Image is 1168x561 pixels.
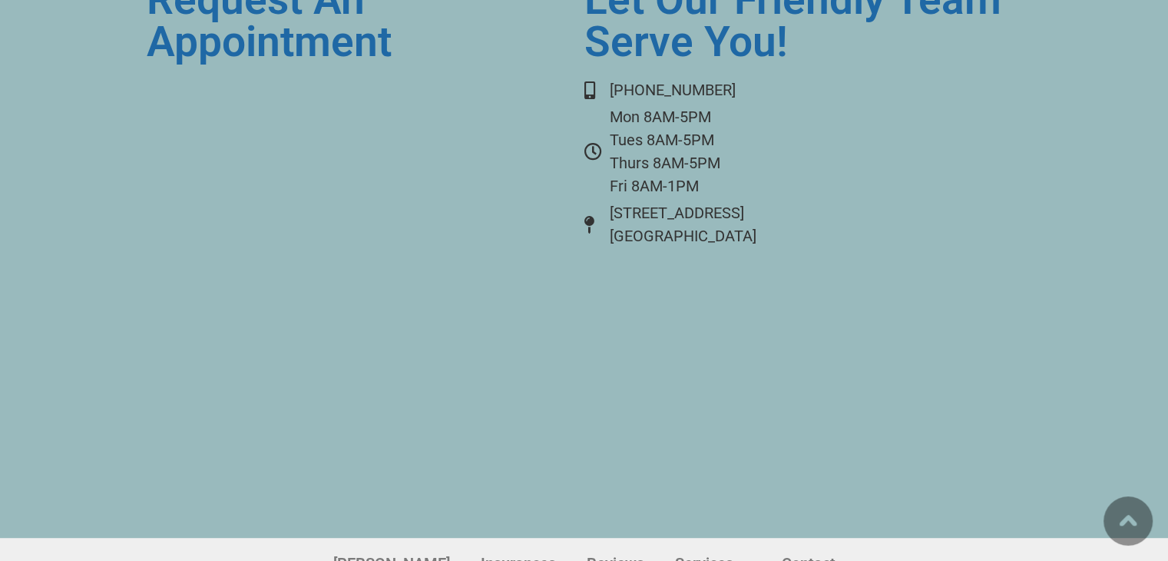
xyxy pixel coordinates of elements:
[606,78,736,101] span: [PHONE_NUMBER]
[606,201,756,247] span: [STREET_ADDRESS] [GEOGRAPHIC_DATA]
[606,105,720,198] span: Mon 8AM-5PM Tues 8AM-5PM Thurs 8AM-5PM Fri 8AM-1PM
[584,78,1003,101] a: [PHONE_NUMBER]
